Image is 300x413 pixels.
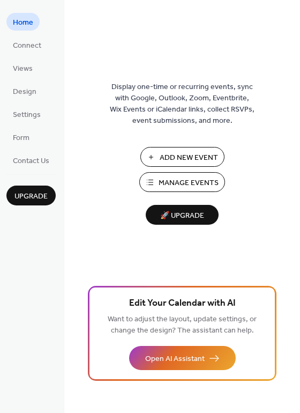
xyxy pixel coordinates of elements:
[13,109,41,121] span: Settings
[129,296,236,311] span: Edit Your Calendar with AI
[13,63,33,75] span: Views
[13,156,49,167] span: Contact Us
[139,172,225,192] button: Manage Events
[13,132,29,144] span: Form
[13,86,36,98] span: Design
[146,205,219,225] button: 🚀 Upgrade
[129,346,236,370] button: Open AI Assistant
[160,152,218,164] span: Add New Event
[6,59,39,77] a: Views
[6,105,47,123] a: Settings
[6,36,48,54] a: Connect
[6,13,40,31] a: Home
[152,209,212,223] span: 🚀 Upgrade
[13,40,41,51] span: Connect
[13,17,33,28] span: Home
[6,151,56,169] a: Contact Us
[145,353,205,365] span: Open AI Assistant
[6,128,36,146] a: Form
[110,82,254,127] span: Display one-time or recurring events, sync with Google, Outlook, Zoom, Eventbrite, Wix Events or ...
[6,82,43,100] a: Design
[108,312,257,338] span: Want to adjust the layout, update settings, or change the design? The assistant can help.
[14,191,48,202] span: Upgrade
[159,178,219,189] span: Manage Events
[6,186,56,205] button: Upgrade
[140,147,224,167] button: Add New Event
